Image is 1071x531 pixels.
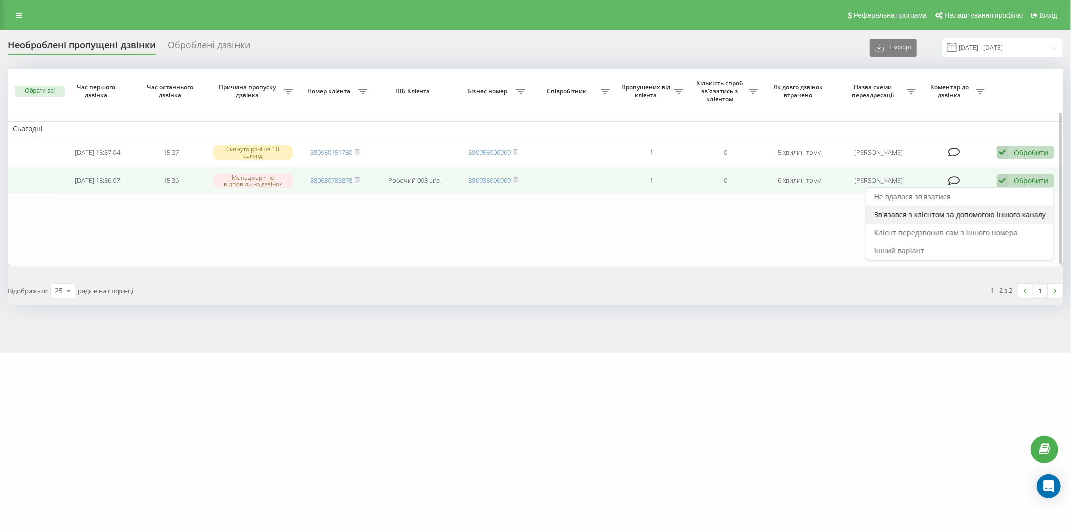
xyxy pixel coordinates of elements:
span: Час першого дзвінка [69,83,126,99]
span: Не вдалося зв'язатися [874,192,951,201]
td: 5 хвилин тому [763,139,837,166]
span: Пропущених від клієнта [620,83,674,99]
span: Номер клієнта [303,87,358,95]
span: ПІБ Клієнта [381,87,447,95]
span: Налаштування профілю [944,11,1023,19]
div: Open Intercom Messenger [1037,474,1061,498]
td: 15:37 [134,139,208,166]
span: рядків на сторінці [78,286,133,295]
span: Співробітник [535,87,601,95]
span: Назва схеми переадресації [842,83,907,99]
td: Сьогодні [8,121,1063,137]
span: Як довго дзвінок втрачено [771,83,828,99]
div: Менеджери не відповіли на дзвінок [213,173,293,188]
td: 1 [615,167,688,194]
span: Кількість спроб зв'язатись з клієнтом [693,79,748,103]
td: 1 [615,139,688,166]
td: 0 [688,139,762,166]
a: 1 [1033,284,1048,298]
span: Відображати [8,286,48,295]
a: 380630783878 [310,176,352,185]
div: 25 [55,286,63,296]
td: 15:36 [134,167,208,194]
span: Вихід [1040,11,1057,19]
div: Необроблені пропущені дзвінки [8,40,156,55]
span: Реферальна програма [854,11,927,19]
a: 380935006969 [468,176,511,185]
div: Скинуто раніше 10 секунд [213,145,293,160]
button: Обрати всі [15,86,65,97]
div: 1 - 2 з 2 [991,285,1013,295]
span: Клієнт передзвонив сам з іншого номера [874,228,1018,237]
span: Час останнього дзвінка [143,83,200,99]
td: [DATE] 15:36:07 [60,167,134,194]
td: [DATE] 15:37:04 [60,139,134,166]
td: [PERSON_NAME] [837,139,921,166]
button: Експорт [870,39,917,57]
span: Зв'язався з клієнтом за допомогою іншого каналу [874,210,1046,219]
div: Обробити [1014,148,1049,157]
td: Робочий 093 Life [372,167,456,194]
a: 380955006969 [468,148,511,157]
span: Коментар до дзвінка [926,83,976,99]
div: Оброблені дзвінки [168,40,250,55]
td: 6 хвилин тому [763,167,837,194]
div: Обробити [1014,176,1049,185]
a: 380950151780 [310,148,352,157]
span: Причина пропуску дзвінка [213,83,284,99]
td: [PERSON_NAME] [837,167,921,194]
span: Інший варіант [874,246,924,255]
td: 0 [688,167,762,194]
span: Бізнес номер [461,87,516,95]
